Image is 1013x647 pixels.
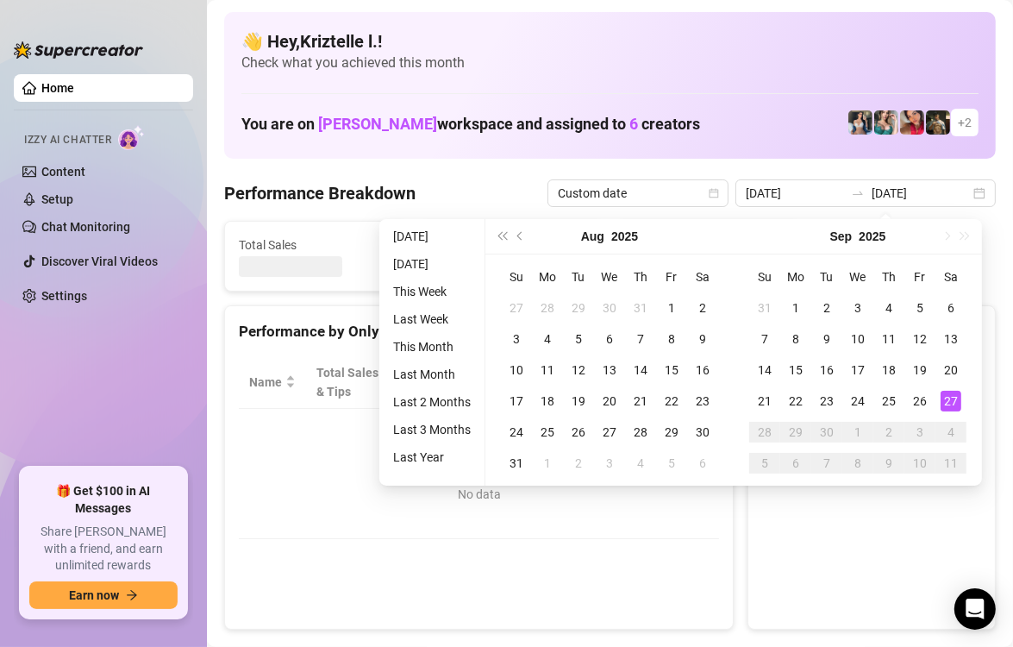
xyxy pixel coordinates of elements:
[421,363,496,401] div: Est. Hours Worked
[762,320,981,343] div: Sales by OnlyFans Creator
[316,363,386,401] span: Total Sales & Tips
[29,483,178,517] span: 🎁 Get $100 in AI Messages
[249,373,282,392] span: Name
[872,184,970,203] input: End date
[558,180,718,206] span: Custom date
[14,41,143,59] img: logo-BBDzfeDw.svg
[874,110,898,135] img: Zaddy
[435,236,589,254] span: Active Chats
[126,589,138,601] span: arrow-right
[851,186,865,200] span: to
[41,220,130,234] a: Chat Monitoring
[41,254,158,268] a: Discover Viral Videos
[41,289,87,303] a: Settings
[118,125,145,150] img: AI Chatter
[41,165,85,179] a: Content
[306,356,410,409] th: Total Sales & Tips
[239,236,392,254] span: Total Sales
[606,356,719,409] th: Chat Conversion
[632,236,785,254] span: Messages Sent
[41,81,74,95] a: Home
[616,363,695,401] span: Chat Conversion
[318,115,437,133] span: [PERSON_NAME]
[24,132,111,148] span: Izzy AI Chatter
[954,588,996,630] div: Open Intercom Messenger
[926,110,950,135] img: Tony
[239,356,306,409] th: Name
[69,588,119,602] span: Earn now
[520,356,606,409] th: Sales / Hour
[29,581,178,609] button: Earn nowarrow-right
[241,29,979,53] h4: 👋 Hey, Kriztelle l. !
[900,110,924,135] img: Vanessa
[29,524,178,575] span: Share [PERSON_NAME] with a friend, and earn unlimited rewards
[958,113,972,132] span: + 2
[746,184,844,203] input: Start date
[239,320,719,343] div: Performance by OnlyFans Creator
[848,110,872,135] img: Katy
[256,485,702,504] div: No data
[224,181,416,205] h4: Performance Breakdown
[241,53,979,72] span: Check what you achieved this month
[241,115,700,134] h1: You are on workspace and assigned to creators
[851,186,865,200] span: swap-right
[709,188,719,198] span: calendar
[530,363,582,401] span: Sales / Hour
[629,115,638,133] span: 6
[41,192,73,206] a: Setup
